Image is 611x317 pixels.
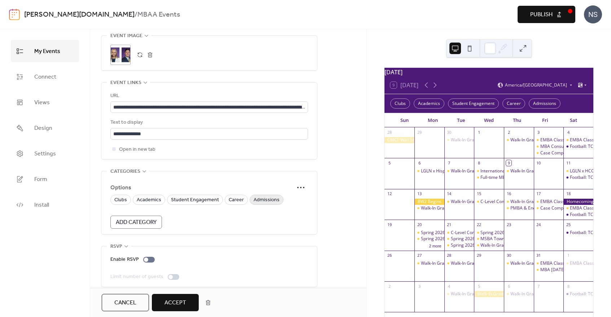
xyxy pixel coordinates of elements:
[387,160,392,166] div: 5
[110,216,162,229] button: Add Category
[447,253,452,258] div: 28
[566,283,571,289] div: 8
[414,230,444,236] div: Spring 2026 Enrollment Info Session: (In-Person PMBAs Spring '25 and Fall '24 and ACCP Sum '24 & ...
[444,242,474,248] div: Spring 2026 Enrollment Info sessions (In Person PMBAs Fall '25 and Energy MBA '25)
[536,129,541,135] div: 3
[540,260,584,267] div: EMBA Class Weekend
[110,184,294,192] span: Options
[563,205,593,211] div: EMBA Class Weekend
[444,168,474,174] div: Walk-In Graduate Advising (Virtual)
[529,98,561,109] div: Admissions
[421,205,497,211] div: Walk-In Graduate Advising (In-Preson)
[536,283,541,289] div: 7
[506,129,511,135] div: 2
[474,230,504,236] div: Spring 2026 Enrollment Info Sessions (1st YR Full Time MBA )
[34,46,60,57] span: My Events
[414,260,444,267] div: Walk-In Graduate Advising (In-Person)
[137,196,161,204] span: Academics
[534,137,564,143] div: EMBA Class Weekend
[11,91,79,113] a: Views
[510,137,580,143] div: Walk-In Graduate Advising (Virtual)
[504,168,534,174] div: Walk-In Graduate Advising (Virtual)
[563,260,593,267] div: EMBA Class Weekend
[474,236,504,242] div: MSBA Townhall and Enrollment Info Session
[447,283,452,289] div: 4
[414,236,444,242] div: Spring 2026 Enrollment Info Session: (In-Person PMBAs Spring '25 and Fall '24 and ACCP Sum '24 & ...
[534,267,564,273] div: MBA Halloween Party
[540,137,584,143] div: EMBA Class Weekend
[570,212,609,218] div: Football: TCU vs BU
[570,291,610,297] div: Football: TCU vs ISU
[417,253,422,258] div: 27
[421,168,506,174] div: LGLN x Hispanic Chamber Main St. Project
[566,253,571,258] div: 1
[387,253,392,258] div: 26
[451,137,521,143] div: Walk-In Graduate Advising (Virtual)
[447,113,475,128] div: Tue
[474,199,504,205] div: C-Level Confidential with Jason Kulas
[563,144,593,150] div: Football: TCU vs CU
[563,168,593,174] div: LGLN x HCC Main St. Data Collection
[476,160,482,166] div: 8
[584,5,602,23] div: NS
[451,230,535,236] div: C-Level Confidential with [PERSON_NAME]
[534,150,564,156] div: Case Competition Workshop
[390,98,410,109] div: Clubs
[11,66,79,88] a: Connect
[34,199,49,211] span: Install
[480,175,548,181] div: Full-time MBA Virtual Info Session
[417,283,422,289] div: 3
[110,273,163,281] div: Limit number of guests
[534,199,564,205] div: EMBA Class Weekend
[229,196,244,204] span: Career
[451,260,521,267] div: Walk-In Graduate Advising (Virtual)
[110,255,139,264] div: Enable RSVP
[9,9,20,20] img: logo
[505,83,567,87] span: America/[GEOGRAPHIC_DATA]
[536,253,541,258] div: 31
[566,129,571,135] div: 4
[102,294,149,311] button: Cancel
[387,222,392,227] div: 19
[476,283,482,289] div: 5
[447,191,452,197] div: 14
[504,199,534,205] div: Walk-In Graduate Advising (Virtual)
[518,6,575,23] button: Publish
[530,10,553,19] span: Publish
[563,230,593,236] div: Football: TCU at WVU
[110,242,122,251] span: RSVP
[534,144,564,150] div: MBA Consulting Club Panel
[566,191,571,197] div: 18
[417,160,422,166] div: 6
[414,205,444,211] div: Walk-In Graduate Advising (In-Preson)
[474,168,504,174] div: International Prospective Student Full-time MBA Virtual Info Session
[114,196,127,204] span: Clubs
[119,145,155,154] span: Open in new tab
[480,199,565,205] div: C-Level Confidential with [PERSON_NAME]
[421,260,497,267] div: Walk-In Graduate Advising (In-Person)
[540,150,597,156] div: Case Competition Workshop
[390,113,418,128] div: Sun
[110,167,140,176] span: Categories
[506,191,511,197] div: 16
[414,168,444,174] div: LGLN x Hispanic Chamber Main St. Project
[510,168,580,174] div: Walk-In Graduate Advising (Virtual)
[417,191,422,197] div: 13
[11,168,79,190] a: Form
[447,129,452,135] div: 30
[559,113,588,128] div: Sat
[11,40,79,62] a: My Events
[475,113,503,128] div: Wed
[480,236,569,242] div: MSBA Townhall and Enrollment Info Session
[444,230,474,236] div: C-Level Confidential with Jim Keyes
[536,191,541,197] div: 17
[451,168,521,174] div: Walk-In Graduate Advising (Virtual)
[540,144,595,150] div: MBA Consulting Club Panel
[474,291,504,297] div: Walk-In Graduate Advising (In-Person)
[504,137,534,143] div: Walk-In Graduate Advising (Virtual)
[24,8,135,22] a: [PERSON_NAME][DOMAIN_NAME]
[504,260,534,267] div: Walk-In Graduate Advising (Virtual)
[34,123,52,134] span: Design
[110,79,141,87] span: Event links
